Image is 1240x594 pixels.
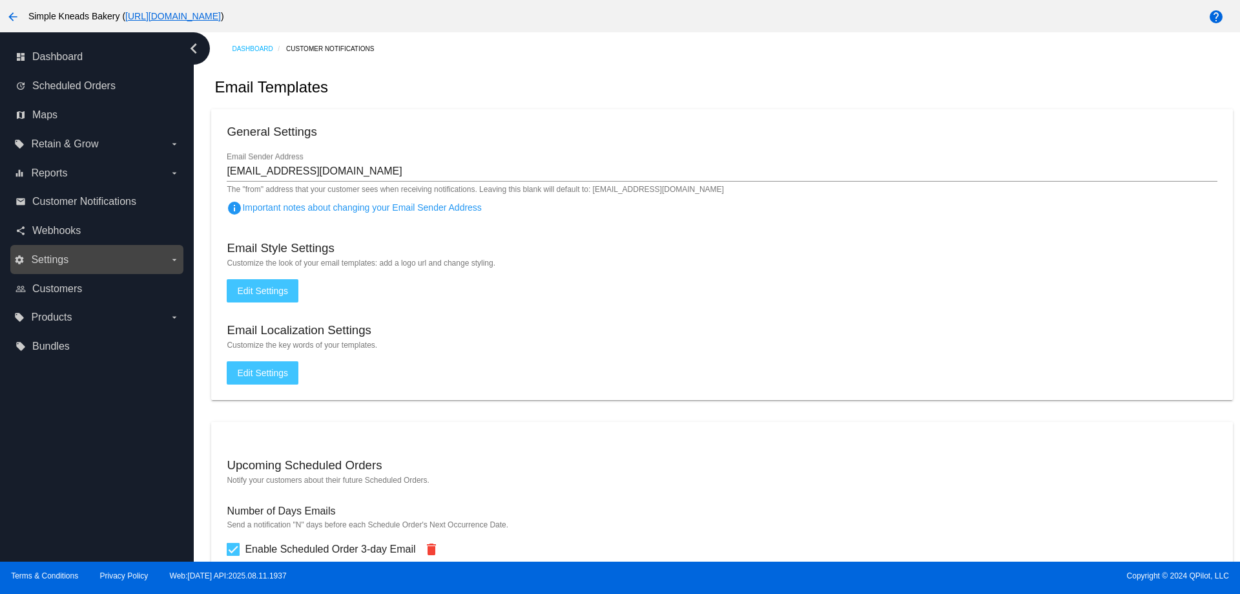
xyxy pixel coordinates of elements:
[15,52,26,62] i: dashboard
[15,226,26,236] i: share
[227,241,334,255] h3: Email Style Settings
[125,11,221,21] a: [URL][DOMAIN_NAME]
[28,11,224,21] span: Simple Kneads Bakery ( )
[31,254,68,266] span: Settings
[15,76,180,96] a: update Scheduled Orders
[15,220,180,241] a: share Webhooks
[5,9,21,25] mat-icon: arrow_back
[227,341,1217,350] mat-hint: Customize the key words of your templates.
[14,255,25,265] i: settings
[15,279,180,299] a: people_outline Customers
[32,196,136,207] span: Customer Notifications
[227,165,1217,177] input: Email Sender Address
[424,542,439,557] mat-icon: delete
[32,341,70,352] span: Bundles
[31,167,67,179] span: Reports
[227,195,253,220] button: Important notes about changing your Email Sender Address
[15,341,26,352] i: local_offer
[32,109,57,121] span: Maps
[227,323,371,337] h3: Email Localization Settings
[32,51,83,63] span: Dashboard
[169,312,180,323] i: arrow_drop_down
[32,225,81,237] span: Webhooks
[237,368,288,378] span: Edit Settings
[15,196,26,207] i: email
[227,279,298,302] button: Edit Settings
[14,168,25,178] i: equalizer
[15,47,180,67] a: dashboard Dashboard
[631,571,1229,580] span: Copyright © 2024 QPilot, LLC
[31,312,72,323] span: Products
[227,505,335,517] h4: Number of Days Emails
[15,81,26,91] i: update
[286,39,386,59] a: Customer Notifications
[245,542,415,557] span: Enable Scheduled Order 3-day Email
[169,168,180,178] i: arrow_drop_down
[169,139,180,149] i: arrow_drop_down
[214,78,328,96] h2: Email Templates
[232,39,286,59] a: Dashboard
[227,458,382,472] h3: Upcoming Scheduled Orders
[170,571,287,580] a: Web:[DATE] API:2025.08.11.1937
[15,105,180,125] a: map Maps
[227,125,316,139] h3: General Settings
[11,571,78,580] a: Terms & Conditions
[15,110,26,120] i: map
[15,336,180,357] a: local_offer Bundles
[32,283,82,295] span: Customers
[31,138,98,150] span: Retain & Grow
[227,259,1217,268] mat-hint: Customize the look of your email templates: add a logo url and change styling.
[169,255,180,265] i: arrow_drop_down
[14,312,25,323] i: local_offer
[32,80,116,92] span: Scheduled Orders
[100,571,149,580] a: Privacy Policy
[15,284,26,294] i: people_outline
[14,139,25,149] i: local_offer
[227,186,724,195] mat-hint: The "from" address that your customer sees when receiving notifications. Leaving this blank will ...
[1208,9,1224,25] mat-icon: help
[227,202,481,213] span: Important notes about changing your Email Sender Address
[15,191,180,212] a: email Customer Notifications
[227,361,298,385] button: Edit Settings
[227,476,1217,485] mat-hint: Notify your customers about their future Scheduled Orders.
[237,286,288,296] span: Edit Settings
[183,38,204,59] i: chevron_left
[227,200,242,216] mat-icon: info
[227,520,1217,529] mat-hint: Send a notification "N" days before each Schedule Order's Next Occurrence Date.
